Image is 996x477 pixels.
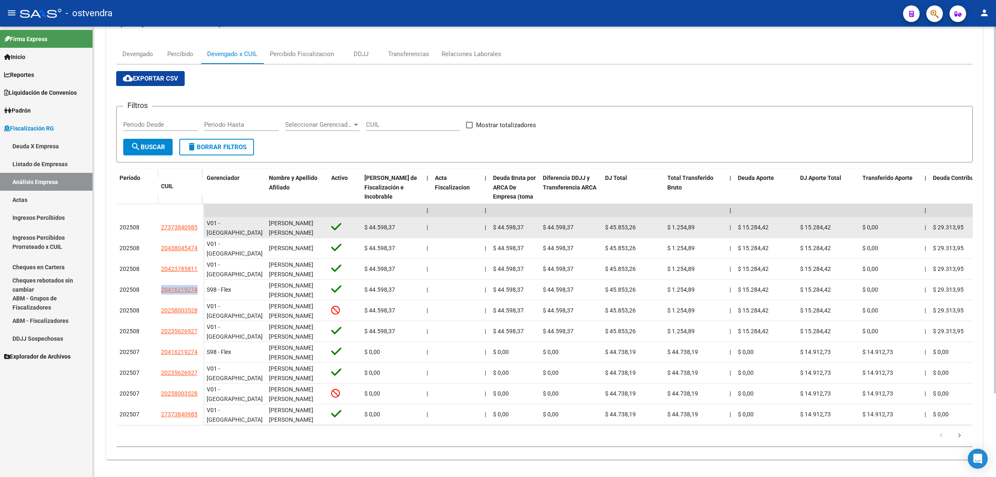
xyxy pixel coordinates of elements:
[925,245,926,251] span: |
[120,307,139,314] span: 202508
[485,328,486,334] span: |
[925,266,926,272] span: |
[364,224,395,231] span: $ 44.598,37
[738,224,769,231] span: $ 15.284,42
[364,307,395,314] span: $ 44.598,37
[862,390,893,397] span: $ 14.912,73
[427,369,428,376] span: |
[331,175,348,181] span: Activo
[543,245,574,251] span: $ 44.598,37
[120,175,140,181] span: Período
[738,349,754,355] span: $ 0,00
[925,175,926,181] span: |
[161,183,173,189] span: CUIL
[485,245,486,251] span: |
[207,349,231,355] span: S98 - Flex
[933,245,964,251] span: $ 29.313,95
[543,224,574,231] span: $ 44.598,37
[921,169,930,225] datatable-header-cell: |
[605,307,636,314] span: $ 45.853,26
[862,286,878,293] span: $ 0,00
[485,224,486,231] span: |
[493,224,524,231] span: $ 44.598,37
[738,175,774,181] span: Deuda Aporte
[123,139,173,155] button: Buscar
[4,352,71,361] span: Explorador de Archivos
[738,307,769,314] span: $ 15.284,42
[726,169,735,225] datatable-header-cell: |
[120,328,139,334] span: 202508
[364,245,395,251] span: $ 44.598,37
[161,224,198,231] span: 27373840985
[427,207,428,214] span: |
[427,286,428,293] span: |
[605,245,636,251] span: $ 45.853,26
[800,245,831,251] span: $ 15.284,42
[427,307,428,314] span: |
[862,369,893,376] span: $ 14.912,73
[543,286,574,293] span: $ 44.598,37
[925,224,926,231] span: |
[862,328,878,334] span: $ 0,00
[285,121,352,128] span: Seleccionar Gerenciador
[364,390,380,397] span: $ 0,00
[269,220,313,236] span: [PERSON_NAME] [PERSON_NAME]
[490,169,539,225] datatable-header-cell: Deuda Bruta por ARCA De Empresa (toma en cuenta todos los afiliados)
[738,390,754,397] span: $ 0,00
[862,266,878,272] span: $ 0,00
[427,328,428,334] span: |
[738,369,754,376] span: $ 0,00
[207,407,263,423] span: V01 - [GEOGRAPHIC_DATA]
[269,261,313,278] span: [PERSON_NAME] [PERSON_NAME]
[730,266,731,272] span: |
[800,328,831,334] span: $ 15.284,42
[539,169,602,225] datatable-header-cell: Diferencia DDJJ y Transferencia ARCA
[485,349,486,355] span: |
[120,286,139,293] span: 202508
[364,175,417,200] span: [PERSON_NAME] de Fiscalización e Incobrable
[738,245,769,251] span: $ 15.284,42
[207,286,231,293] span: S98 - Flex
[800,349,831,355] span: $ 14.912,73
[207,386,263,402] span: V01 - [GEOGRAPHIC_DATA]
[66,4,112,22] span: - ostvendra
[933,349,949,355] span: $ 0,00
[862,245,878,251] span: $ 0,00
[543,307,574,314] span: $ 44.598,37
[664,169,726,225] datatable-header-cell: Total Transferido Bruto
[667,328,695,334] span: $ 1.254,89
[161,245,198,251] span: 20438045474
[485,207,486,214] span: |
[730,390,731,397] span: |
[730,245,731,251] span: |
[207,175,239,181] span: Gerenciador
[933,390,949,397] span: $ 0,00
[800,175,841,181] span: DJ Aporte Total
[123,73,133,83] mat-icon: cloud_download
[269,175,317,191] span: Nombre y Apellido Afiliado
[730,349,731,355] span: |
[730,224,731,231] span: |
[269,324,313,340] span: [PERSON_NAME] [PERSON_NAME]
[123,100,152,111] h3: Filtros
[800,266,831,272] span: $ 15.284,42
[800,307,831,314] span: $ 15.284,42
[493,286,524,293] span: $ 44.598,37
[667,411,698,418] span: $ 44.738,19
[7,8,17,18] mat-icon: menu
[738,266,769,272] span: $ 15.284,42
[269,344,313,361] span: [PERSON_NAME] [PERSON_NAME]
[543,175,596,191] span: Diferencia DDJJ y Transferencia ARCA
[485,266,486,272] span: |
[925,369,926,376] span: |
[207,365,263,381] span: V01 - [GEOGRAPHIC_DATA]
[738,328,769,334] span: $ 15.284,42
[605,175,627,181] span: DJ Total
[207,49,257,59] div: Devengado x CUIL
[667,307,695,314] span: $ 1.254,89
[667,390,698,397] span: $ 44.738,19
[933,286,964,293] span: $ 29.313,95
[933,307,964,314] span: $ 29.313,95
[730,307,731,314] span: |
[120,349,139,355] span: 202507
